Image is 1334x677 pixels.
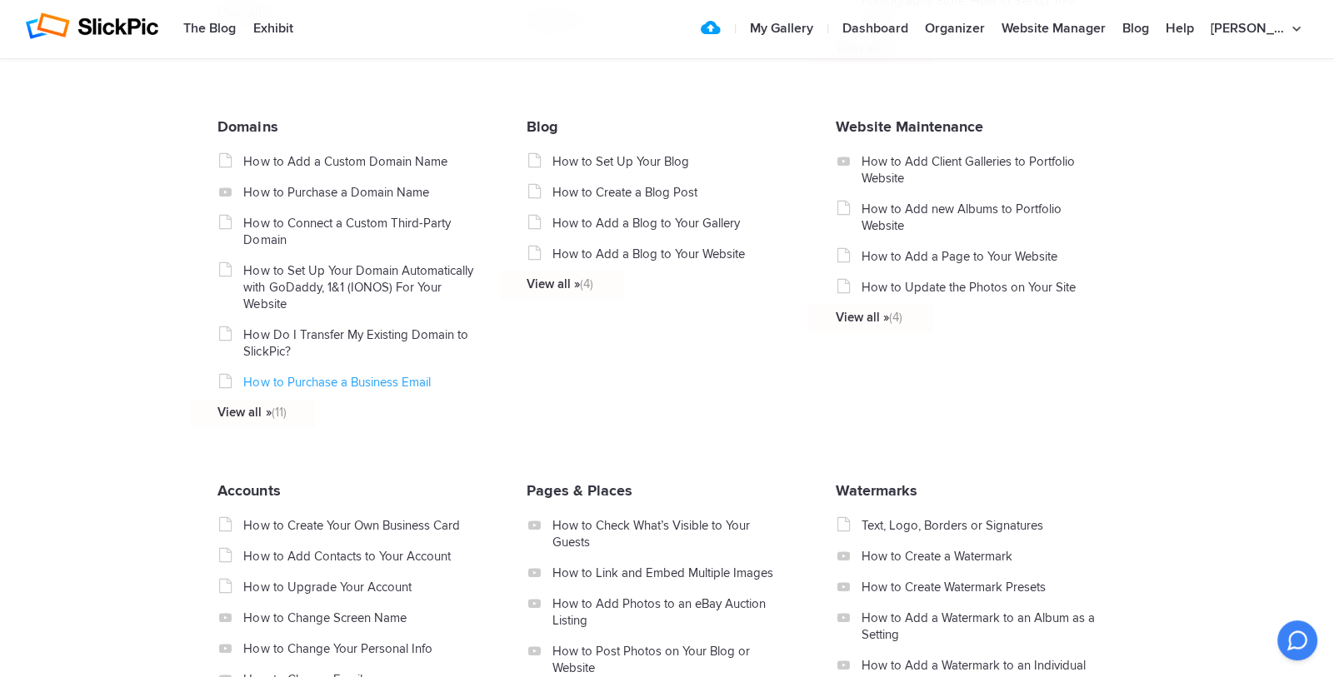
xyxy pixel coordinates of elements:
a: How to Add a Watermark to an Album as a Setting [862,610,1097,643]
a: View all »(4) [527,276,762,292]
a: How to Purchase a Domain Name [243,184,479,201]
a: How to Post Photos on Your Blog or Website [552,643,788,676]
a: How Do I Transfer My Existing Domain to SlickPic? [243,326,479,360]
a: How to Add new Albums to Portfolio Website [862,201,1097,234]
a: Text, Logo, Borders or Signatures [862,517,1097,534]
a: How to Create Watermark Presets [862,579,1097,595]
a: How to Change Screen Name [243,610,479,626]
a: Website Maintenance [836,117,983,136]
a: How to Upgrade Your Account [243,579,479,595]
a: Accounts [217,481,280,500]
a: Domains [217,117,277,136]
a: How to Create a Blog Post [552,184,788,201]
a: View all »(11) [217,404,453,421]
a: How to Create Your Own Business Card [243,517,479,534]
a: How to Create a Watermark [862,548,1097,565]
a: How to Connect a Custom Third-Party Domain [243,215,479,248]
a: How to Update the Photos on Your Site [862,279,1097,296]
a: How to Add Contacts to Your Account [243,548,479,565]
a: Watermarks [836,481,917,500]
a: How to Link and Embed Multiple Images [552,565,788,581]
a: How to Add a Custom Domain Name [243,153,479,170]
a: How to Purchase a Business Email [243,374,479,391]
a: How to Set Up Your Domain Automatically with GoDaddy, 1&1 (IONOS) For Your Website [243,262,479,312]
a: How to Add a Blog to Your Gallery [552,215,788,231]
a: How to Change Your Personal Info [243,640,479,657]
a: Pages & Places [527,481,632,500]
a: Blog [527,117,558,136]
a: How to Add a Page to Your Website [862,248,1097,265]
a: How to Set Up Your Blog [552,153,788,170]
a: How to Add Photos to an eBay Auction Listing [552,595,788,629]
a: View all »(4) [836,309,1072,326]
a: How to Add a Blog to Your Website [552,246,788,262]
a: How to Check What’s Visible to Your Guests [552,517,788,550]
a: How to Add Client Galleries to Portfolio Website [862,153,1097,187]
